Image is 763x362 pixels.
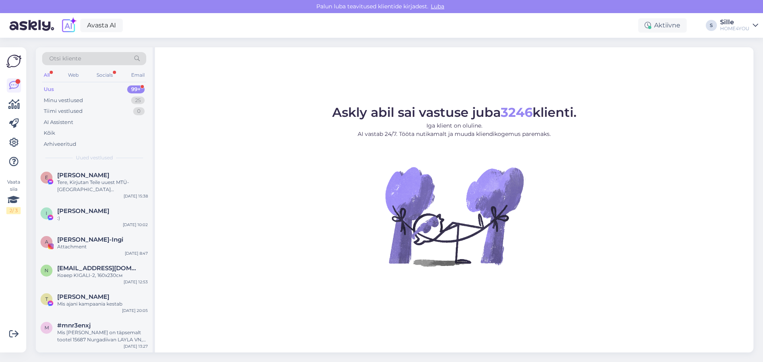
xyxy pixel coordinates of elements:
[57,265,140,272] span: Nata_29@inbox.ru
[6,207,21,214] div: 2 / 3
[42,70,51,80] div: All
[45,267,48,273] span: N
[720,25,749,32] div: HOME4YOU
[46,210,47,216] span: I
[44,107,83,115] div: Tiimi vestlused
[57,172,109,179] span: Emili Jürgen
[6,54,21,69] img: Askly Logo
[44,85,54,93] div: Uus
[133,107,145,115] div: 0
[57,329,148,343] div: Mis [PERSON_NAME] on täpsemalt tootel 15687 Nurgadiivan LAYLA VN, hallikasroosa?
[124,343,148,349] div: [DATE] 13:27
[706,20,717,31] div: S
[60,17,77,34] img: explore-ai
[45,239,48,245] span: A
[45,325,49,331] span: m
[57,215,148,222] div: :)
[76,154,113,161] span: Uued vestlused
[45,174,48,180] span: E
[44,97,83,105] div: Minu vestlused
[57,300,148,308] div: Mis ajani kampaania kestab
[122,308,148,314] div: [DATE] 20:05
[95,70,114,80] div: Socials
[80,19,123,32] a: Avasta AI
[57,322,91,329] span: #mnr3enxj
[57,207,109,215] span: Ivar Lõhmus
[332,122,577,138] p: Iga klient on oluline. AI vastab 24/7. Tööta nutikamalt ja muuda kliendikogemus paremaks.
[125,250,148,256] div: [DATE] 8:47
[124,279,148,285] div: [DATE] 12:53
[49,54,81,63] span: Otsi kliente
[6,178,21,214] div: Vaata siia
[130,70,146,80] div: Email
[57,243,148,250] div: Attachment
[428,3,447,10] span: Luba
[124,193,148,199] div: [DATE] 15:38
[44,118,73,126] div: AI Assistent
[127,85,145,93] div: 99+
[123,222,148,228] div: [DATE] 10:02
[45,296,48,302] span: T
[131,97,145,105] div: 25
[332,105,577,120] span: Askly abil sai vastuse juba klienti.
[720,19,758,32] a: SilleHOME4YOU
[383,145,526,288] img: No Chat active
[57,293,109,300] span: Tiina Kurvits
[57,272,148,279] div: Ковер KIGALI-2, 160x230см
[66,70,80,80] div: Web
[638,18,687,33] div: Aktiivne
[44,129,55,137] div: Kõik
[57,179,148,193] div: Tere, Kirjutan Teile uuest MTÜ-[GEOGRAPHIC_DATA][PERSON_NAME]. Nimelt korraldame juba aastaid hea...
[57,236,123,243] span: Annye Rooväli-Ingi
[501,105,533,120] b: 3246
[720,19,749,25] div: Sille
[44,140,76,148] div: Arhiveeritud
